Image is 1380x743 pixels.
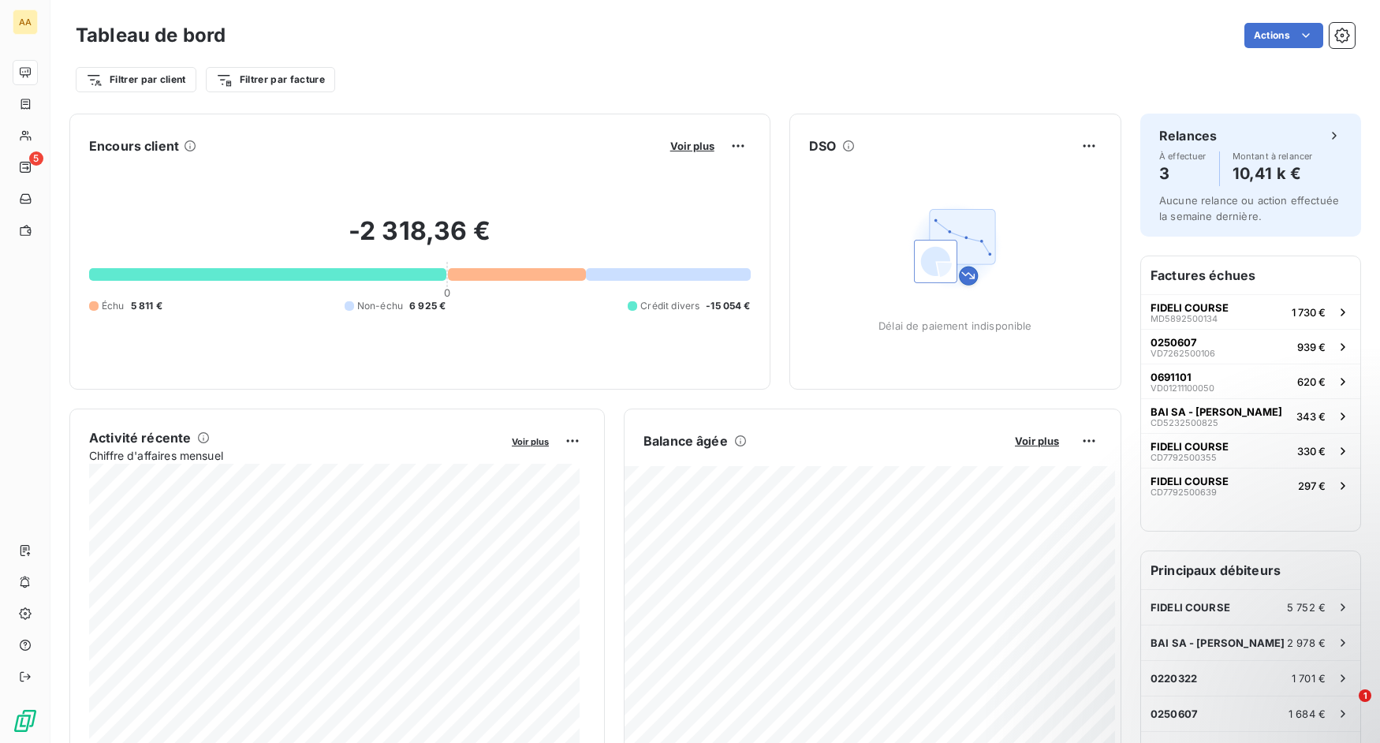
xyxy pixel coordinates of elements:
[809,136,836,155] h6: DSO
[1159,161,1207,186] h4: 3
[1141,398,1360,433] button: BAI SA - [PERSON_NAME]CD5232500825343 €
[640,299,699,313] span: Crédit divers
[1297,375,1326,388] span: 620 €
[670,140,714,152] span: Voir plus
[1159,126,1217,145] h6: Relances
[1141,364,1360,398] button: 0691101VD01211100050620 €
[1065,590,1380,700] iframe: Intercom notifications message
[76,21,226,50] h3: Tableau de bord
[706,299,750,313] span: -15 054 €
[1289,708,1326,720] span: 1 684 €
[1233,161,1313,186] h4: 10,41 k €
[1010,434,1064,448] button: Voir plus
[1297,341,1326,353] span: 939 €
[512,436,549,447] span: Voir plus
[1151,453,1217,462] span: CD7792500355
[1151,301,1229,314] span: FIDELI COURSE
[89,136,179,155] h6: Encours client
[1151,349,1215,358] span: VD7262500106
[1151,336,1197,349] span: 0250607
[444,286,450,299] span: 0
[666,139,719,153] button: Voir plus
[1151,708,1198,720] span: 0250607
[89,447,501,464] span: Chiffre d'affaires mensuel
[878,319,1032,332] span: Délai de paiement indisponible
[13,9,38,35] div: AA
[102,299,125,313] span: Échu
[89,428,191,447] h6: Activité récente
[1151,487,1217,497] span: CD7792500639
[1297,445,1326,457] span: 330 €
[29,151,43,166] span: 5
[904,196,1005,297] img: Empty state
[1151,383,1214,393] span: VD01211100050
[89,215,751,263] h2: -2 318,36 €
[1298,480,1326,492] span: 297 €
[1159,194,1339,222] span: Aucune relance ou action effectuée la semaine dernière.
[1141,468,1360,502] button: FIDELI COURSECD7792500639297 €
[1244,23,1323,48] button: Actions
[1292,306,1326,319] span: 1 730 €
[1141,551,1360,589] h6: Principaux débiteurs
[1151,440,1229,453] span: FIDELI COURSE
[1359,689,1371,702] span: 1
[1151,371,1192,383] span: 0691101
[409,299,446,313] span: 6 925 €
[76,67,196,92] button: Filtrer par client
[13,708,38,734] img: Logo LeanPay
[1141,433,1360,468] button: FIDELI COURSECD7792500355330 €
[1233,151,1313,161] span: Montant à relancer
[1151,405,1282,418] span: BAI SA - [PERSON_NAME]
[131,299,162,313] span: 5 811 €
[1141,294,1360,329] button: FIDELI COURSEMD58925001341 730 €
[1151,314,1218,323] span: MD5892500134
[1141,329,1360,364] button: 0250607VD7262500106939 €
[1326,689,1364,727] iframe: Intercom live chat
[1151,475,1229,487] span: FIDELI COURSE
[1151,418,1218,428] span: CD5232500825
[13,155,37,180] a: 5
[206,67,335,92] button: Filtrer par facture
[1159,151,1207,161] span: À effectuer
[357,299,403,313] span: Non-échu
[643,431,728,450] h6: Balance âgée
[507,434,554,448] button: Voir plus
[1141,256,1360,294] h6: Factures échues
[1296,410,1326,423] span: 343 €
[1015,435,1059,447] span: Voir plus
